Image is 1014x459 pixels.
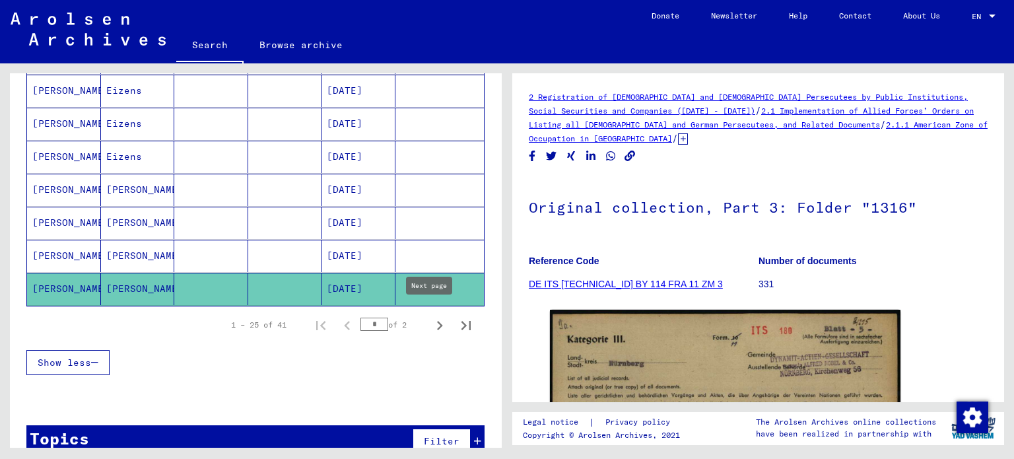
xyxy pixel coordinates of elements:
[11,13,166,46] img: Arolsen_neg.svg
[27,174,101,206] mat-cell: [PERSON_NAME]
[231,319,287,331] div: 1 – 25 of 41
[176,29,244,63] a: Search
[595,415,686,429] a: Privacy policy
[756,416,936,428] p: The Arolsen Archives online collections
[321,75,395,107] mat-cell: [DATE]
[755,104,761,116] span: /
[623,148,637,164] button: Copy link
[759,277,988,291] p: 331
[523,415,589,429] a: Legal notice
[101,174,175,206] mat-cell: [PERSON_NAME]
[972,12,986,21] span: EN
[756,428,936,440] p: have been realized in partnership with
[529,177,988,235] h1: Original collection, Part 3: Folder "1316"
[321,273,395,305] mat-cell: [DATE]
[529,279,723,289] a: DE ITS [TECHNICAL_ID] BY 114 FRA 11 ZM 3
[759,256,857,266] b: Number of documents
[523,429,686,441] p: Copyright © Arolsen Archives, 2021
[101,273,175,305] mat-cell: [PERSON_NAME]
[426,312,453,338] button: Next page
[244,29,358,61] a: Browse archive
[413,429,471,454] button: Filter
[584,148,598,164] button: Share on LinkedIn
[101,108,175,140] mat-cell: Eizens
[27,207,101,239] mat-cell: [PERSON_NAME]
[321,174,395,206] mat-cell: [DATE]
[321,108,395,140] mat-cell: [DATE]
[334,312,360,338] button: Previous page
[321,207,395,239] mat-cell: [DATE]
[27,240,101,272] mat-cell: [PERSON_NAME]
[101,207,175,239] mat-cell: [PERSON_NAME]
[101,240,175,272] mat-cell: [PERSON_NAME]
[27,108,101,140] mat-cell: [PERSON_NAME]
[30,427,89,450] div: Topics
[604,148,618,164] button: Share on WhatsApp
[529,256,599,266] b: Reference Code
[27,75,101,107] mat-cell: [PERSON_NAME]
[38,357,91,369] span: Show less
[424,435,459,447] span: Filter
[101,141,175,173] mat-cell: Eizens
[957,402,988,433] img: Change consent
[949,411,998,444] img: yv_logo.png
[525,148,539,164] button: Share on Facebook
[523,415,686,429] div: |
[308,312,334,338] button: First page
[564,148,578,164] button: Share on Xing
[27,141,101,173] mat-cell: [PERSON_NAME]
[321,240,395,272] mat-cell: [DATE]
[453,312,479,338] button: Last page
[880,118,886,130] span: /
[529,92,968,116] a: 2 Registration of [DEMOGRAPHIC_DATA] and [DEMOGRAPHIC_DATA] Persecutees by Public Institutions, S...
[545,148,558,164] button: Share on Twitter
[360,318,426,331] div: of 2
[321,141,395,173] mat-cell: [DATE]
[672,132,678,144] span: /
[101,75,175,107] mat-cell: Eizens
[26,350,110,375] button: Show less
[27,273,101,305] mat-cell: [PERSON_NAME]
